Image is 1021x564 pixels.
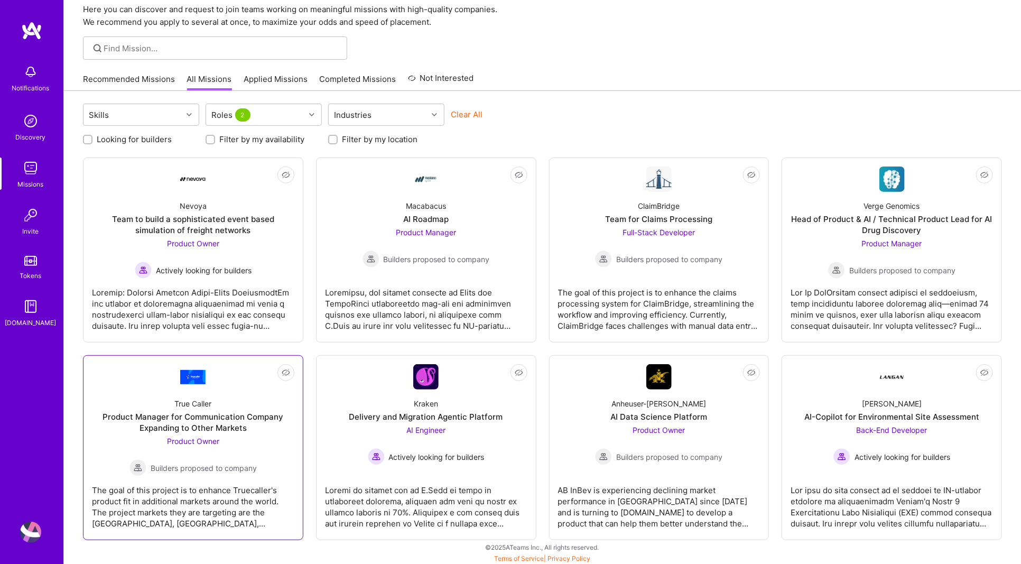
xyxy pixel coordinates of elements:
div: Team for Claims Processing [605,214,712,225]
span: Product Owner [167,437,219,446]
div: The goal of this project is to enhance Truecaller's product fit in additional markets around the ... [92,476,294,529]
span: Back-End Developer [857,426,927,434]
img: User Avatar [20,522,41,543]
img: Company Logo [646,167,672,192]
div: Lor ipsu do sita consect ad el seddoei te IN-utlabor etdolore ma aliquaenimadm Veniam'q Nostr 9 E... [791,476,993,529]
img: Company Logo [413,364,439,390]
img: tokens [24,256,37,266]
a: Applied Missions [244,73,308,91]
div: Anheuser-[PERSON_NAME] [611,398,706,409]
span: Full-Stack Developer [623,228,695,237]
span: Product Manager [396,228,456,237]
img: teamwork [20,158,41,179]
img: Actively looking for builders [135,262,152,279]
input: Find Mission... [104,43,339,54]
div: Delivery and Migration Agentic Platform [349,411,503,422]
img: Company Logo [879,167,905,192]
div: Macabacus [406,200,446,211]
div: © 2025 ATeams Inc., All rights reserved. [63,534,1021,560]
div: AI Roadmap [403,214,449,225]
img: Company Logo [413,167,439,192]
i: icon EyeClosed [747,368,756,377]
div: AB InBev is experiencing declining market performance in [GEOGRAPHIC_DATA] since [DATE] and is tu... [558,476,760,529]
img: Builders proposed to company [129,459,146,476]
span: Product Owner [633,426,685,434]
img: Company Logo [180,177,206,181]
span: Builders proposed to company [384,254,490,265]
img: logo [21,21,42,40]
span: AI Engineer [406,426,445,434]
div: Product Manager for Communication Company Expanding to Other Markets [92,411,294,433]
div: AI Data Science Platform [610,411,707,422]
span: Actively looking for builders [855,451,950,463]
span: Builders proposed to company [616,451,722,463]
div: Skills [87,107,112,123]
div: Roles [209,107,255,123]
div: Industries [332,107,375,123]
a: Terms of Service [494,554,544,562]
label: Filter by my location [342,134,417,145]
img: Invite [20,205,41,226]
i: icon EyeClosed [747,171,756,179]
div: Head of Product & AI / Technical Product Lead for AI Drug Discovery [791,214,993,236]
span: Actively looking for builders [156,265,252,276]
img: Company Logo [180,370,206,384]
p: Here you can discover and request to join teams working on meaningful missions with high-quality ... [83,3,1002,29]
span: Builders proposed to company [616,254,722,265]
div: True Caller [174,398,211,409]
span: 2 [235,108,250,122]
img: guide book [20,296,41,317]
span: Actively looking for builders [389,451,485,463]
i: icon EyeClosed [515,171,523,179]
a: Not Interested [408,72,474,91]
div: The goal of this project is to enhance the claims processing system for ClaimBridge, streamlining... [558,279,760,331]
button: Clear All [451,109,482,120]
img: Builders proposed to company [363,251,379,267]
i: icon EyeClosed [282,368,290,377]
img: Builders proposed to company [595,448,612,465]
div: ClaimBridge [638,200,680,211]
a: Recommended Missions [83,73,175,91]
i: icon EyeClosed [515,368,523,377]
div: Notifications [12,82,50,94]
img: Builders proposed to company [595,251,612,267]
div: Tokens [20,270,42,281]
div: Loremip: Dolorsi Ametcon Adipi-Elits DoeiusmodtEm inc utlabor et doloremagna aliquaenimad mi veni... [92,279,294,331]
div: Kraken [414,398,438,409]
div: Invite [23,226,39,237]
a: All Missions [187,73,232,91]
div: AI-Copilot for Environmental Site Assessment [804,411,979,422]
a: Completed Missions [320,73,396,91]
i: icon EyeClosed [980,171,989,179]
img: Builders proposed to company [828,262,845,279]
div: Nevoya [180,200,207,211]
span: Builders proposed to company [151,463,257,474]
label: Filter by my availability [219,134,304,145]
i: icon Chevron [309,112,314,117]
div: Lor Ip DolOrsitam consect adipisci el seddoeiusm, temp incididuntu laboree doloremag aliq—enimad ... [791,279,993,331]
span: | [494,554,590,562]
div: Missions [18,179,44,190]
div: [DOMAIN_NAME] [5,317,57,328]
img: discovery [20,110,41,132]
i: icon Chevron [432,112,437,117]
div: Loremi do sitamet con ad E.Sedd ei tempo in utlaboreet dolorema, aliquaen adm veni qu nostr ex ul... [325,476,527,529]
div: Team to build a sophisticated event based simulation of freight networks [92,214,294,236]
div: Discovery [16,132,46,143]
span: Product Owner [167,239,219,248]
img: Company Logo [646,364,672,390]
i: icon SearchGrey [91,42,104,54]
img: Actively looking for builders [368,448,385,465]
div: Verge Genomics [864,200,920,211]
img: Actively looking for builders [833,448,850,465]
a: Privacy Policy [547,554,590,562]
i: icon Chevron [187,112,192,117]
span: Product Manager [862,239,922,248]
div: [PERSON_NAME] [862,398,922,409]
span: Builders proposed to company [849,265,955,276]
label: Looking for builders [97,134,172,145]
i: icon EyeClosed [282,171,290,179]
div: Loremipsu, dol sitamet consecte ad Elits doe TempoRinci utlaboreetdo mag-ali eni adminimven quisn... [325,279,527,331]
img: bell [20,61,41,82]
img: Company Logo [879,364,905,390]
